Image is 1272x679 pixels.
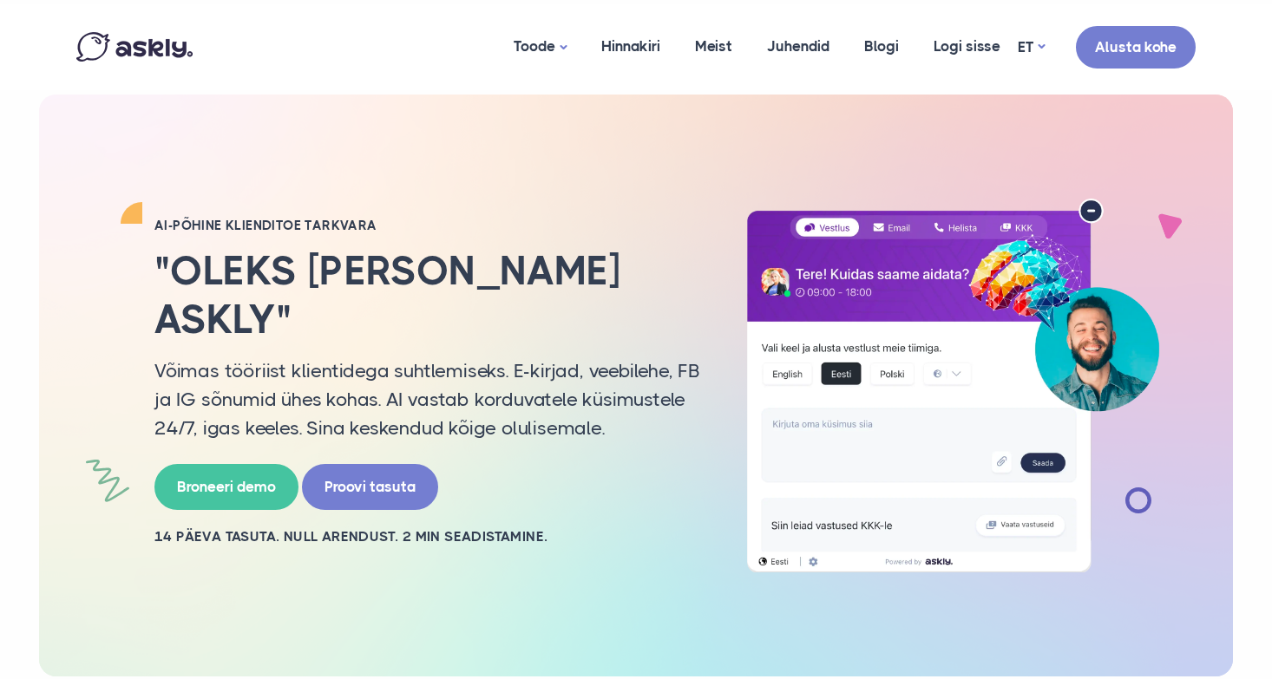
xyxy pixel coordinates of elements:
a: Hinnakiri [584,4,678,88]
a: Juhendid [750,4,847,88]
h2: AI-PÕHINE KLIENDITOE TARKVARA [154,217,701,234]
a: Logi sisse [916,4,1018,88]
a: Blogi [847,4,916,88]
iframe: Askly chat [1216,536,1259,623]
h2: "Oleks [PERSON_NAME] Askly" [154,247,701,343]
a: Toode [496,4,584,90]
p: Võimas tööriist klientidega suhtlemiseks. E-kirjad, veebilehe, FB ja IG sõnumid ühes kohas. AI va... [154,356,701,442]
a: Meist [678,4,750,88]
img: Askly [76,32,193,62]
a: Alusta kohe [1076,26,1196,69]
img: AI multilingual chat [727,199,1178,573]
a: Proovi tasuta [302,464,438,510]
a: ET [1018,35,1045,60]
a: Broneeri demo [154,464,298,510]
h2: 14 PÄEVA TASUTA. NULL ARENDUST. 2 MIN SEADISTAMINE. [154,527,701,546]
